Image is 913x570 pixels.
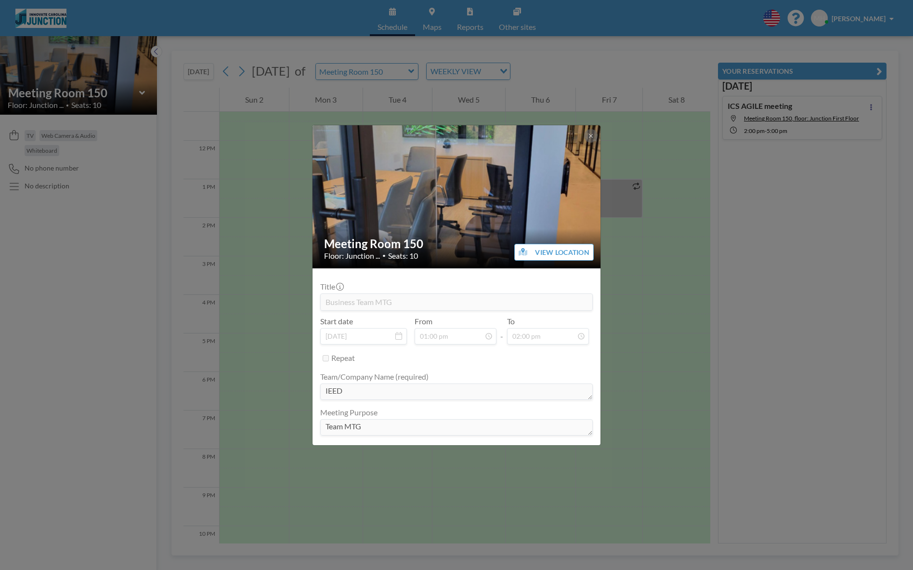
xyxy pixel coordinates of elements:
span: - [500,320,503,341]
img: 537.jpg [313,124,601,269]
button: VIEW LOCATION [514,244,594,261]
label: Start date [320,317,353,326]
input: (No title) [321,294,592,310]
label: Meeting Purpose [320,408,378,417]
h2: Meeting Room 150 [324,237,590,251]
span: Seats: 10 [388,251,418,261]
label: Team/Company Name (required) [320,372,429,382]
span: • [382,252,386,259]
span: Floor: Junction ... [324,251,380,261]
label: To [507,317,515,326]
label: From [415,317,432,326]
label: Repeat [331,353,355,363]
label: Title [320,282,343,292]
